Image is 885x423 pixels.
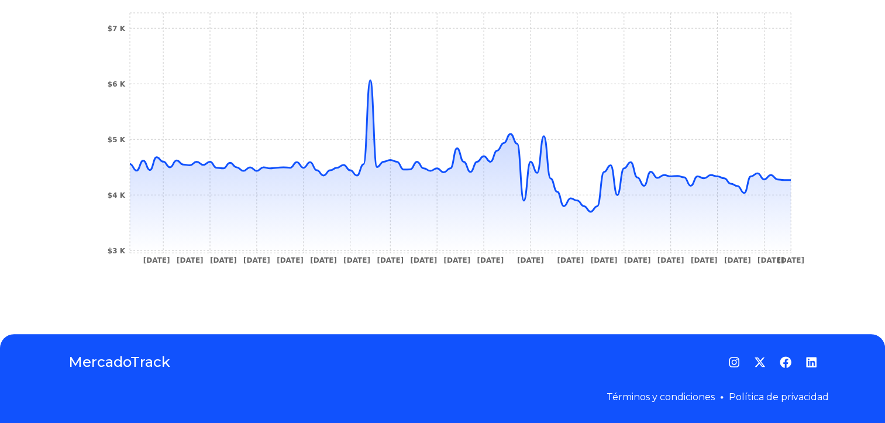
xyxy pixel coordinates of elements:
[729,391,829,403] a: Política de privacidad
[107,191,125,199] tspan: $4 K
[443,256,470,264] tspan: [DATE]
[517,256,544,264] tspan: [DATE]
[657,256,684,264] tspan: [DATE]
[477,256,504,264] tspan: [DATE]
[557,256,584,264] tspan: [DATE]
[777,256,804,264] tspan: [DATE]
[176,256,203,264] tspan: [DATE]
[143,256,170,264] tspan: [DATE]
[624,256,650,264] tspan: [DATE]
[805,356,817,368] a: LinkedIn
[410,256,437,264] tspan: [DATE]
[209,256,236,264] tspan: [DATE]
[107,246,125,255] tspan: $3 K
[107,135,125,143] tspan: $5 K
[590,256,617,264] tspan: [DATE]
[607,391,715,403] a: Términos y condiciones
[377,256,404,264] tspan: [DATE]
[310,256,337,264] tspan: [DATE]
[243,256,270,264] tspan: [DATE]
[107,80,125,88] tspan: $6 K
[754,356,766,368] a: Twitter
[277,256,304,264] tspan: [DATE]
[757,256,784,264] tspan: [DATE]
[724,256,750,264] tspan: [DATE]
[780,356,791,368] a: Facebook
[107,24,125,32] tspan: $7 K
[68,353,170,372] a: MercadoTrack
[690,256,717,264] tspan: [DATE]
[343,256,370,264] tspan: [DATE]
[728,356,740,368] a: Instagram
